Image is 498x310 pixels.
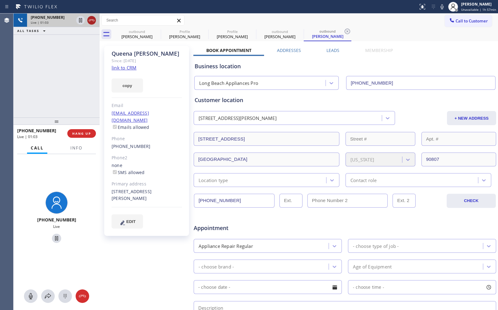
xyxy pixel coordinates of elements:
[126,219,136,224] span: EDIT
[27,142,47,154] button: Call
[112,78,143,93] button: copy
[114,27,160,41] div: Jay Trinidad
[31,15,65,20] span: [PHONE_NUMBER]
[353,284,384,290] span: - choose time -
[76,289,89,303] button: Hang up
[112,154,182,161] div: Phone2
[421,153,496,166] input: ZIP
[37,217,76,223] span: [PHONE_NUMBER]
[112,143,151,149] a: [PHONE_NUMBER]
[102,15,184,25] input: Search
[112,181,182,188] div: Primary address
[199,177,228,184] div: Location type
[112,102,182,109] div: Email
[52,234,61,243] button: Hold Customer
[199,242,253,249] div: Appliance Repair Regular
[114,29,160,34] div: outbound
[209,29,255,34] div: Profile
[31,20,49,25] span: Live | 01:03
[353,242,399,249] div: - choose type of job -
[114,34,160,39] div: [PERSON_NAME]
[257,27,303,41] div: Queena William
[112,124,149,130] label: Emails allowed
[277,47,301,53] label: Addresses
[304,27,351,41] div: Queena William
[438,2,446,11] button: Mute
[353,263,392,270] div: Age of Equipment
[206,47,251,53] label: Book Appointment
[194,153,339,166] input: City
[447,111,496,125] button: + NEW ADDRESS
[112,169,144,175] label: SMS allowed
[447,194,496,208] button: CHECK
[14,27,52,34] button: ALL TASKS
[304,34,351,39] div: [PERSON_NAME]
[326,47,339,53] label: Leads
[461,7,496,12] span: Unavailable | 1h 57min
[421,132,496,146] input: Apt. #
[393,194,416,208] input: Ext. 2
[17,134,38,139] span: Live | 01:03
[194,194,275,208] input: Phone Number
[195,96,495,104] div: Customer location
[112,110,149,123] a: [EMAIL_ADDRESS][DOMAIN_NAME]
[257,34,303,39] div: [PERSON_NAME]
[76,16,85,25] button: Hold Customer
[195,62,495,70] div: Business location
[279,194,302,208] input: Ext.
[346,76,496,90] input: Phone Number
[304,29,351,34] div: outbound
[24,289,38,303] button: Mute
[72,131,91,136] span: HANG UP
[112,214,143,229] button: EDIT
[199,115,277,122] div: [STREET_ADDRESS][PERSON_NAME]
[461,2,496,7] div: [PERSON_NAME]
[199,263,234,270] div: - choose brand -
[365,47,393,53] label: Membership
[161,29,208,34] div: Profile
[112,162,182,176] div: none
[58,289,72,303] button: Open dialpad
[194,224,294,232] span: Appointment
[67,142,86,154] button: Info
[113,170,117,174] input: SMS allowed
[112,57,182,64] div: Since: [DATE]
[87,16,96,25] button: Hang up
[112,135,182,142] div: Phone
[17,128,56,133] span: [PHONE_NUMBER]
[17,29,39,33] span: ALL TASKS
[194,280,342,294] input: - choose date -
[112,50,182,57] div: Queena [PERSON_NAME]
[257,29,303,34] div: outbound
[209,34,255,39] div: [PERSON_NAME]
[346,132,415,146] input: Street #
[194,132,339,146] input: Address
[53,224,60,229] span: Live
[31,145,44,151] span: Call
[161,27,208,41] div: Mary Kerr
[209,27,255,41] div: Mary Kerr
[199,80,258,87] div: Long Beach Appliances Pro
[445,15,492,27] button: Call to Customer
[70,145,82,151] span: Info
[112,65,136,71] a: link to CRM
[307,194,388,208] input: Phone Number 2
[112,188,182,202] div: [STREET_ADDRESS][PERSON_NAME]
[113,125,117,129] input: Emails allowed
[161,34,208,39] div: [PERSON_NAME]
[67,129,96,138] button: HANG UP
[456,18,488,24] span: Call to Customer
[41,289,55,303] button: Open directory
[350,177,377,184] div: Contact role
